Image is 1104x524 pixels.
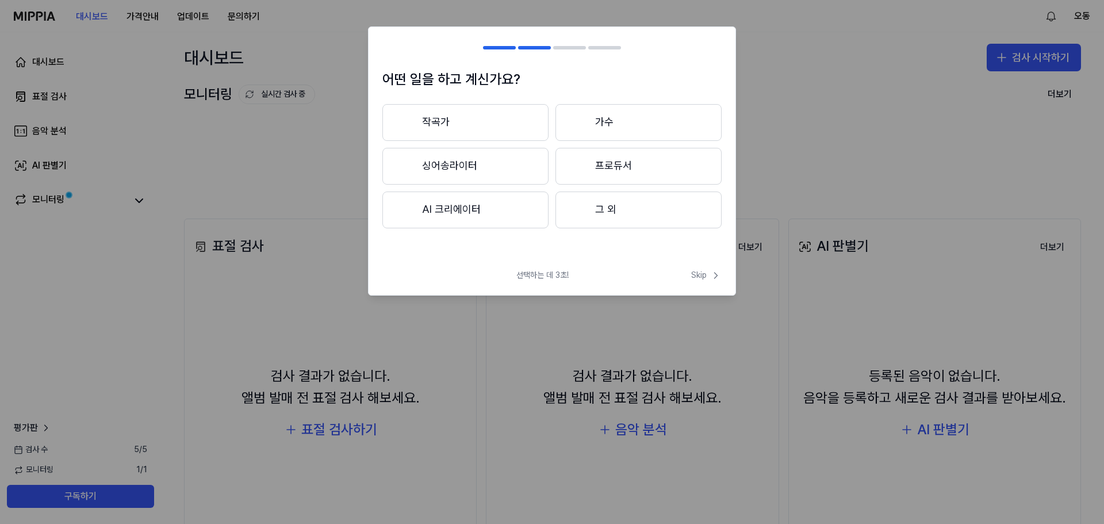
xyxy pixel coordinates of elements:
[691,270,722,281] span: Skip
[382,104,549,141] button: 작곡가
[516,270,569,281] span: 선택하는 데 3초!
[382,68,722,90] h1: 어떤 일을 하고 계신가요?
[555,148,722,185] button: 프로듀서
[555,104,722,141] button: 가수
[689,270,722,281] button: Skip
[382,148,549,185] button: 싱어송라이터
[555,192,722,228] button: 그 외
[382,192,549,228] button: AI 크리에이터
